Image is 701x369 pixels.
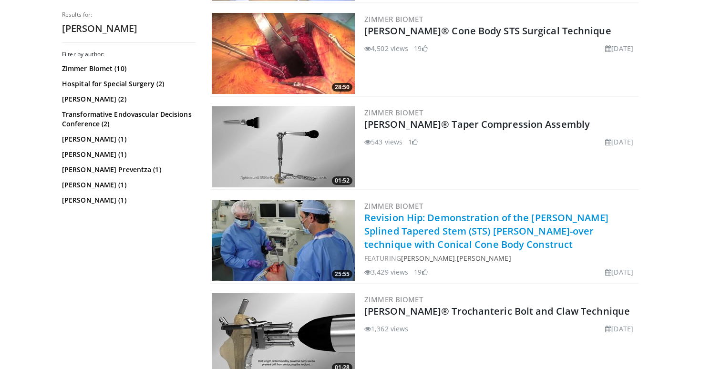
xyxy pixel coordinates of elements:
[212,13,355,94] img: 680cf18b-c3cd-48ae-885d-045ee8c61844.300x170_q85_crop-smart_upscale.jpg
[364,118,590,131] a: [PERSON_NAME]® Taper Compression Assembly
[364,295,423,304] a: Zimmer Biomet
[62,22,196,35] h2: [PERSON_NAME]
[62,79,193,89] a: Hospital for Special Surgery (2)
[62,134,193,144] a: [PERSON_NAME] (1)
[364,324,408,334] li: 1,362 views
[212,200,355,281] a: 25:55
[364,201,423,211] a: Zimmer Biomet
[364,43,408,53] li: 4,502 views
[332,83,352,92] span: 28:50
[364,253,637,263] div: FEATURING ,
[605,137,633,147] li: [DATE]
[401,254,455,263] a: [PERSON_NAME]
[364,108,423,117] a: Zimmer Biomet
[408,137,418,147] li: 1
[364,211,608,251] a: Revision Hip: Demonstration of the [PERSON_NAME] Splined Tapered Stem (STS) [PERSON_NAME]-over te...
[212,106,355,187] a: 01:52
[364,137,402,147] li: 543 views
[62,11,196,19] p: Results for:
[332,176,352,185] span: 01:52
[62,94,193,104] a: [PERSON_NAME] (2)
[457,254,511,263] a: [PERSON_NAME]
[605,43,633,53] li: [DATE]
[62,150,193,159] a: [PERSON_NAME] (1)
[212,200,355,281] img: b1f1d919-f7d7-4a9d-8c53-72aa71ce2120.300x170_q85_crop-smart_upscale.jpg
[364,14,423,24] a: Zimmer Biomet
[364,24,611,37] a: [PERSON_NAME]® Cone Body STS Surgical Technique
[414,267,427,277] li: 19
[62,110,193,129] a: Transformative Endovascular Decisions Conference (2)
[364,305,630,318] a: [PERSON_NAME]® Trochanteric Bolt and Claw Technique
[62,180,193,190] a: [PERSON_NAME] (1)
[62,165,193,174] a: [PERSON_NAME] Preventza (1)
[605,267,633,277] li: [DATE]
[364,267,408,277] li: 3,429 views
[414,43,427,53] li: 19
[332,270,352,278] span: 25:55
[212,13,355,94] a: 28:50
[62,195,193,205] a: [PERSON_NAME] (1)
[605,324,633,334] li: [DATE]
[212,106,355,187] img: c7739765-d3a9-47e8-8222-023d777209e9.300x170_q85_crop-smart_upscale.jpg
[62,64,193,73] a: Zimmer Biomet (10)
[62,51,196,58] h3: Filter by author:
